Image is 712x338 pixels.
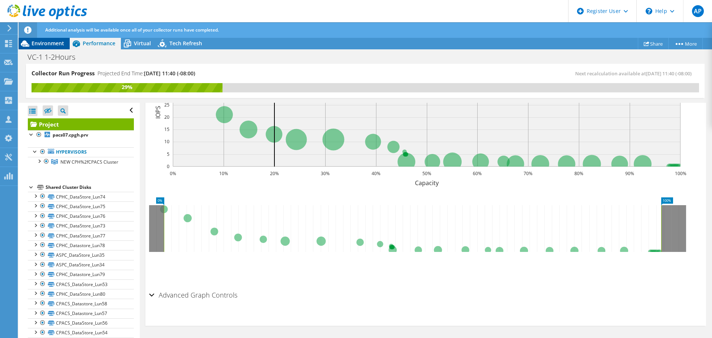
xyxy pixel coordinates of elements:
svg: \n [646,8,652,14]
text: 20% [270,170,279,177]
a: More [668,38,703,49]
span: AP [692,5,704,17]
text: 0 [167,163,169,170]
a: CPHC_DataStore_Lun76 [28,211,134,221]
text: 100% [675,170,686,177]
a: CPACS_DataStore_Lun56 [28,318,134,328]
a: CPACS_DataStore_Lun53 [28,279,134,289]
div: Shared Cluster Disks [46,183,134,192]
h2: Advanced Graph Controls [149,288,237,302]
span: Tech Refresh [169,40,202,47]
a: CPHC_DataStore_Lun73 [28,221,134,231]
text: 60% [473,170,482,177]
div: 29% [32,83,222,91]
a: Hypervisors [28,147,134,157]
b: pacs07.cpgh.prv [53,132,88,138]
a: ASPC_DataStore_Lun35 [28,250,134,260]
a: CPHC_DataStore_Lun75 [28,201,134,211]
text: 90% [625,170,634,177]
h4: Projected End Time: [98,69,195,78]
span: [DATE] 11:40 (-08:00) [646,70,692,77]
a: ASPC_DataStore_Lun34 [28,260,134,270]
text: IOPS [154,106,162,119]
a: CPACS_Datastore_Lun58 [28,299,134,308]
text: 15 [164,126,169,132]
span: Next recalculation available at [575,70,695,77]
text: 50% [422,170,431,177]
a: CPACS_Datastore_Lun57 [28,309,134,318]
a: CPHC_DataStore_Lun74 [28,192,134,201]
h1: VC-1 1-2Hours [24,53,87,61]
a: Share [638,38,669,49]
a: CPHC_Datastore_Lun78 [28,240,134,250]
span: Virtual [134,40,151,47]
span: [DATE] 11:40 (-08:00) [144,70,195,77]
text: 0% [170,170,176,177]
text: 20 [164,114,169,120]
span: NEW CPH%2fCPACS Cluster [60,159,118,165]
text: 5 [167,151,169,157]
span: Additional analysis will be available once all of your collector runs have completed. [45,27,219,33]
a: CPHC_DataStore_Lun77 [28,231,134,240]
a: NEW CPH%2fCPACS Cluster [28,157,134,167]
a: CPHC_Datastore_Lun79 [28,270,134,279]
text: 70% [524,170,533,177]
text: 10 [164,138,169,145]
a: pacs07.cpgh.prv [28,130,134,140]
a: CPACS_DataStore_Lun54 [28,328,134,338]
text: 30% [321,170,330,177]
text: 40% [372,170,380,177]
text: Capacity [415,179,439,187]
text: 25 [164,102,169,108]
span: Performance [83,40,115,47]
a: Project [28,118,134,130]
text: 10% [219,170,228,177]
span: Environment [32,40,64,47]
text: 80% [574,170,583,177]
a: CPHC_DataStore_Lun80 [28,289,134,299]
